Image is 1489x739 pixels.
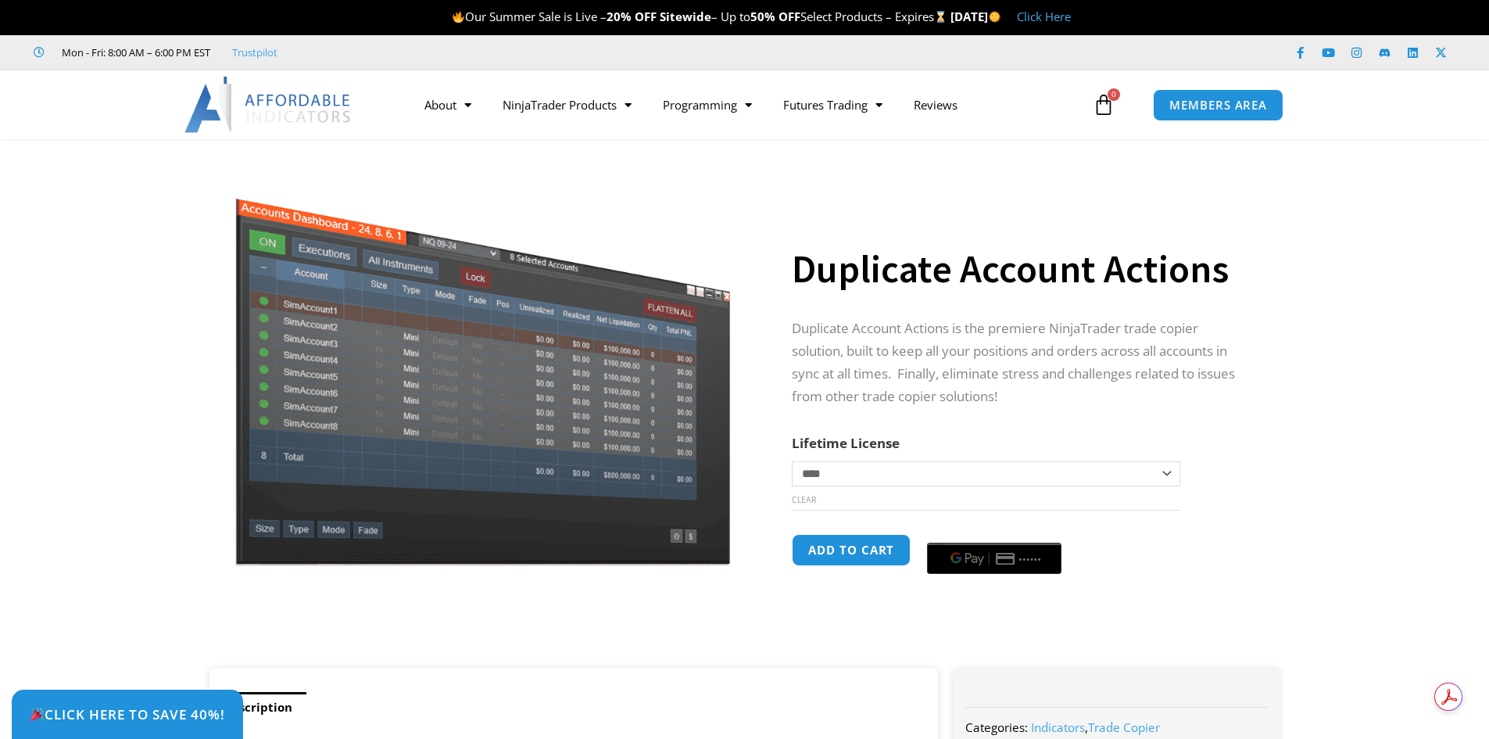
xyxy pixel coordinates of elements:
a: NinjaTrader Products [487,87,647,123]
span: MEMBERS AREA [1169,99,1267,111]
a: 0 [1069,82,1138,127]
a: About [409,87,487,123]
strong: [DATE] [950,9,1001,24]
label: Lifetime License [792,434,900,452]
a: Reviews [898,87,973,123]
strong: 50% OFF [750,9,800,24]
span: 0 [1108,88,1120,101]
a: Programming [647,87,768,123]
span: Click Here to save 40%! [30,708,225,721]
img: 🌞 [989,11,1000,23]
strong: 20% OFF [607,9,657,24]
iframe: Secure payment input frame [924,532,1065,533]
img: LogoAI | Affordable Indicators – NinjaTrader [184,77,353,133]
a: Trustpilot [232,43,277,62]
a: Click Here [1017,9,1071,24]
a: 🎉Click Here to save 40%! [12,690,243,739]
p: Duplicate Account Actions is the premiere NinjaTrader trade copier solution, built to keep all yo... [792,317,1248,408]
button: Buy with GPay [927,543,1061,574]
img: Screenshot 2024-08-26 15414455555 [231,167,734,566]
a: Clear options [792,494,816,505]
span: Our Summer Sale is Live – – Up to Select Products – Expires [452,9,950,24]
text: •••••• [1020,554,1043,565]
img: 🎉 [30,708,44,721]
span: Mon - Fri: 8:00 AM – 6:00 PM EST [58,43,210,62]
nav: Menu [409,87,1089,123]
a: Futures Trading [768,87,898,123]
img: ⌛ [935,11,947,23]
a: MEMBERS AREA [1153,89,1283,121]
strong: Sitewide [660,9,711,24]
img: 🔥 [453,11,464,23]
button: Add to cart [792,534,911,566]
h1: Duplicate Account Actions [792,242,1248,296]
